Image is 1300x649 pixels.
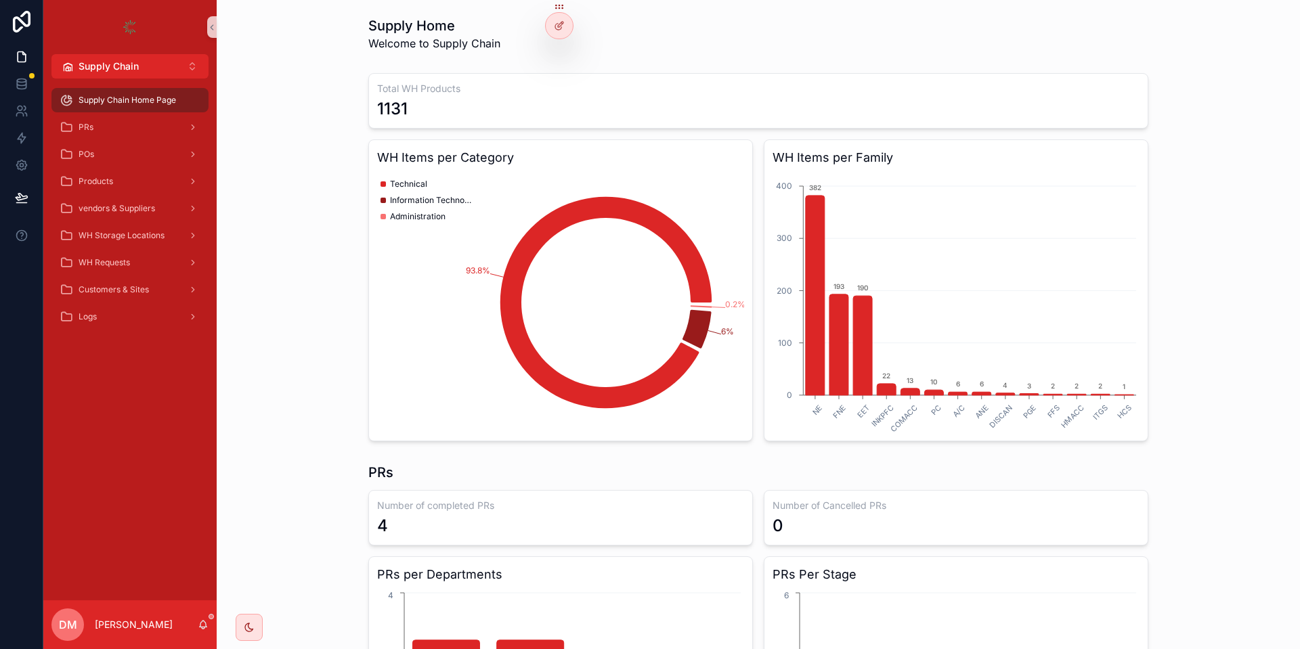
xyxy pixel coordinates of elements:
[809,183,821,192] text: 382
[368,35,500,51] span: Welcome to Supply Chain
[777,233,792,243] tspan: 300
[980,380,984,388] text: 6
[721,326,734,336] tspan: 6%
[79,230,165,241] span: WH Storage Locations
[1045,403,1062,420] text: FFS
[51,305,209,329] a: Logs
[773,148,1140,167] h3: WH Items per Family
[390,195,471,206] span: Information Technology
[1003,381,1007,389] text: 4
[466,265,490,275] tspan: 93.8%
[930,378,937,386] text: 10
[855,403,872,420] text: EET
[776,181,792,191] tspan: 400
[368,463,393,482] h1: PRs
[377,565,744,584] h3: PRs per Departments
[79,60,139,73] span: Supply Chain
[51,142,209,166] a: POs
[79,203,155,214] span: vendors & Suppliers
[778,338,792,348] tspan: 100
[79,311,97,322] span: Logs
[1075,382,1079,390] text: 2
[1091,403,1110,422] text: ITGS
[79,257,130,268] span: WH Requests
[773,515,783,537] div: 0
[833,282,844,290] text: 193
[773,565,1140,584] h3: PRs Per Stage
[51,277,209,302] a: Customers & Sites
[390,179,427,189] span: Technical
[43,79,217,346] div: scrollable content
[777,286,792,296] tspan: 200
[388,590,393,600] tspan: 4
[1021,403,1038,420] text: PGE
[1051,382,1055,390] text: 2
[95,618,173,631] p: [PERSON_NAME]
[59,617,77,633] span: DM
[725,299,745,309] tspan: 0.2%
[1116,403,1133,420] text: HCS
[988,403,1015,430] text: DISCAN
[973,403,991,420] text: ANE
[784,590,789,600] tspan: 6
[377,173,744,432] div: chart
[810,403,825,417] text: NE
[1027,382,1031,390] text: 3
[51,196,209,221] a: vendors & Suppliers
[907,376,913,384] text: 13
[787,390,792,400] tspan: 0
[368,16,500,35] h1: Supply Home
[377,148,744,167] h3: WH Items per Category
[889,403,919,433] text: COMACC
[951,403,967,419] text: A/C
[51,54,209,79] button: Select Button
[956,380,960,388] text: 6
[51,223,209,248] a: WH Storage Locations
[1123,382,1125,390] text: 1
[773,499,1140,512] h3: Number of Cancelled PRs
[377,499,744,512] h3: Number of completed PRs
[377,98,408,120] div: 1131
[377,515,388,537] div: 4
[869,403,895,428] text: INKPFC
[377,82,1140,95] h3: Total WH Products
[882,372,890,380] text: 22
[831,403,848,420] text: FNE
[51,250,209,275] a: WH Requests
[773,173,1140,432] div: chart
[79,122,93,133] span: PRs
[119,16,141,38] img: App logo
[929,403,943,417] text: PC
[79,95,176,106] span: Supply Chain Home Page
[1098,382,1102,390] text: 2
[79,284,149,295] span: Customers & Sites
[79,149,94,160] span: POs
[51,115,209,139] a: PRs
[79,176,113,187] span: Products
[51,88,209,112] a: Supply Chain Home Page
[857,284,868,292] text: 190
[1059,403,1086,430] text: HMACC
[51,169,209,194] a: Products
[390,211,446,222] span: Administration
